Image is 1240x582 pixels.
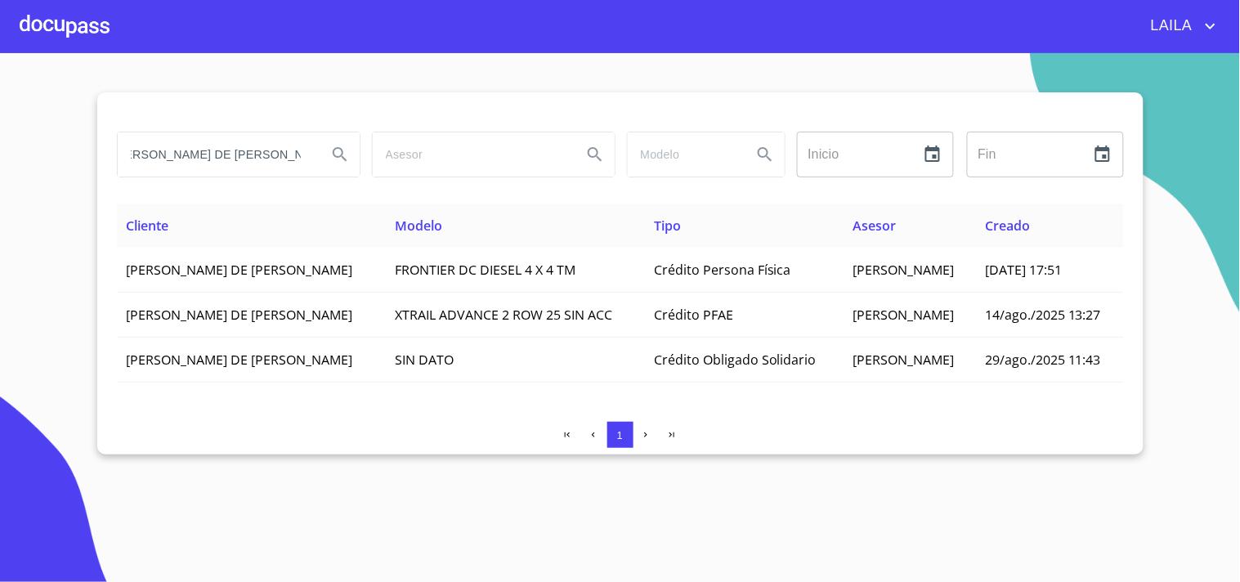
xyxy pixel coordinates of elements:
[607,422,633,448] button: 1
[118,132,314,177] input: search
[395,261,575,279] span: FRONTIER DC DIESEL 4 X 4 TM
[853,261,955,279] span: [PERSON_NAME]
[395,306,612,324] span: XTRAIL ADVANCE 2 ROW 25 SIN ACC
[127,217,169,235] span: Cliente
[853,306,955,324] span: [PERSON_NAME]
[985,351,1101,369] span: 29/ago./2025 11:43
[1139,13,1220,39] button: account of current user
[654,217,681,235] span: Tipo
[373,132,569,177] input: search
[127,351,353,369] span: [PERSON_NAME] DE [PERSON_NAME]
[853,351,955,369] span: [PERSON_NAME]
[575,135,615,174] button: Search
[1139,13,1201,39] span: LAILA
[853,217,897,235] span: Asesor
[320,135,360,174] button: Search
[985,217,1030,235] span: Creado
[395,351,454,369] span: SIN DATO
[654,261,791,279] span: Crédito Persona Física
[985,261,1062,279] span: [DATE] 17:51
[745,135,785,174] button: Search
[654,351,817,369] span: Crédito Obligado Solidario
[127,306,353,324] span: [PERSON_NAME] DE [PERSON_NAME]
[654,306,733,324] span: Crédito PFAE
[127,261,353,279] span: [PERSON_NAME] DE [PERSON_NAME]
[985,306,1101,324] span: 14/ago./2025 13:27
[628,132,739,177] input: search
[395,217,442,235] span: Modelo
[617,429,623,441] span: 1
